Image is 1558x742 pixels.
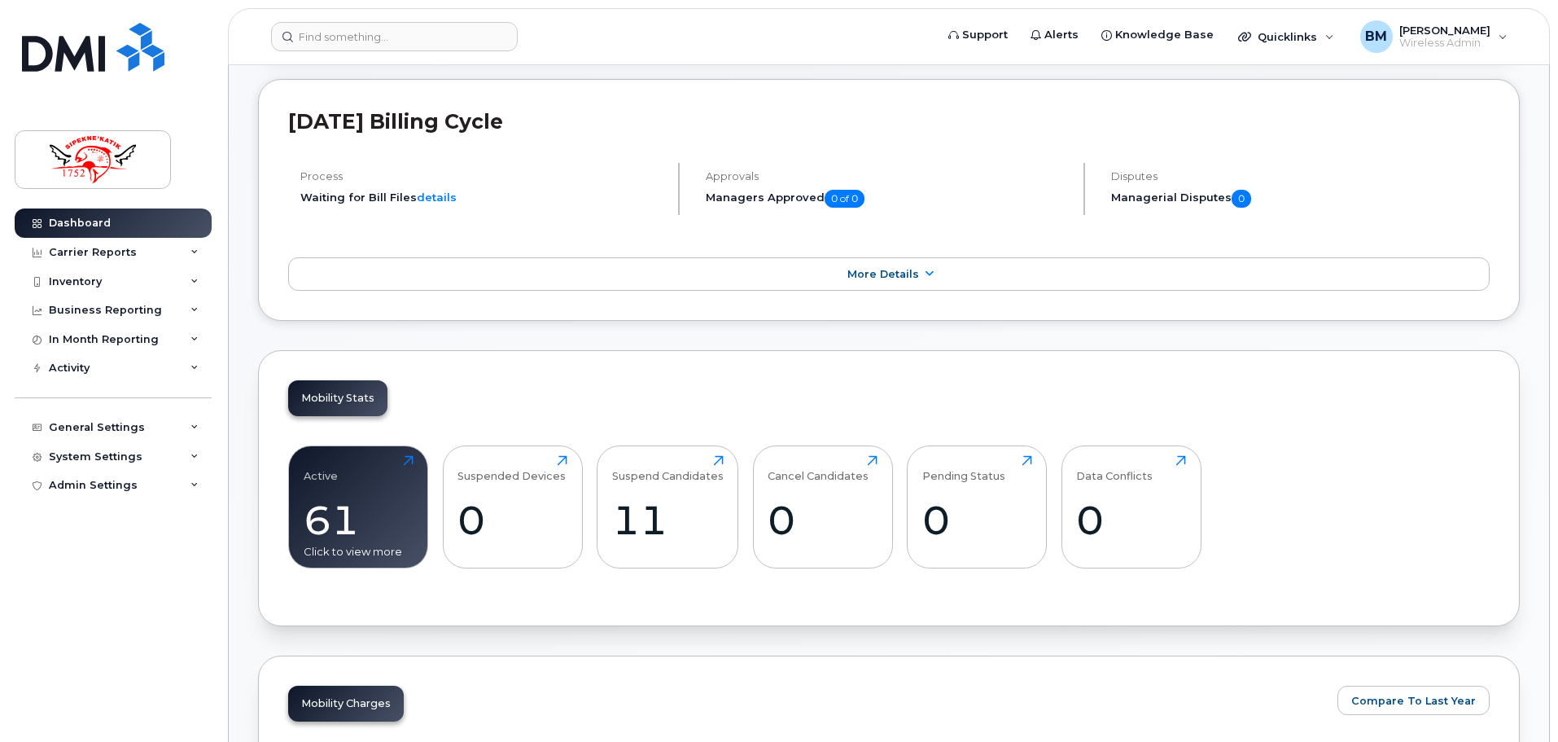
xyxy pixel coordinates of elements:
[1399,24,1490,37] span: [PERSON_NAME]
[1351,693,1476,709] span: Compare To Last Year
[922,496,1032,544] div: 0
[417,191,457,204] a: details
[457,496,567,544] div: 0
[271,22,518,51] input: Find something...
[706,190,1070,208] h5: Managers Approved
[1044,27,1079,43] span: Alerts
[304,496,414,544] div: 61
[1076,455,1153,482] div: Data Conflicts
[1076,496,1186,544] div: 0
[937,19,1019,51] a: Support
[304,455,338,482] div: Active
[457,455,566,482] div: Suspended Devices
[1115,27,1214,43] span: Knowledge Base
[1349,20,1519,53] div: Blair MacKinnon
[300,190,664,205] li: Waiting for Bill Files
[1337,686,1490,715] button: Compare To Last Year
[288,109,1490,134] h2: [DATE] Billing Cycle
[825,190,864,208] span: 0 of 0
[612,455,724,560] a: Suspend Candidates11
[962,27,1008,43] span: Support
[922,455,1005,482] div: Pending Status
[1090,19,1225,51] a: Knowledge Base
[457,455,567,560] a: Suspended Devices0
[1365,27,1387,46] span: BM
[706,170,1070,182] h4: Approvals
[304,455,414,560] a: Active61Click to view more
[922,455,1032,560] a: Pending Status0
[1232,190,1251,208] span: 0
[612,496,724,544] div: 11
[768,455,877,560] a: Cancel Candidates0
[768,455,869,482] div: Cancel Candidates
[304,544,414,560] div: Click to view more
[1258,30,1317,43] span: Quicklinks
[300,170,664,182] h4: Process
[612,455,724,482] div: Suspend Candidates
[768,496,877,544] div: 0
[1227,20,1346,53] div: Quicklinks
[1111,190,1490,208] h5: Managerial Disputes
[1399,37,1490,50] span: Wireless Admin
[1076,455,1186,560] a: Data Conflicts0
[1111,170,1490,182] h4: Disputes
[847,268,919,280] span: More Details
[1019,19,1090,51] a: Alerts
